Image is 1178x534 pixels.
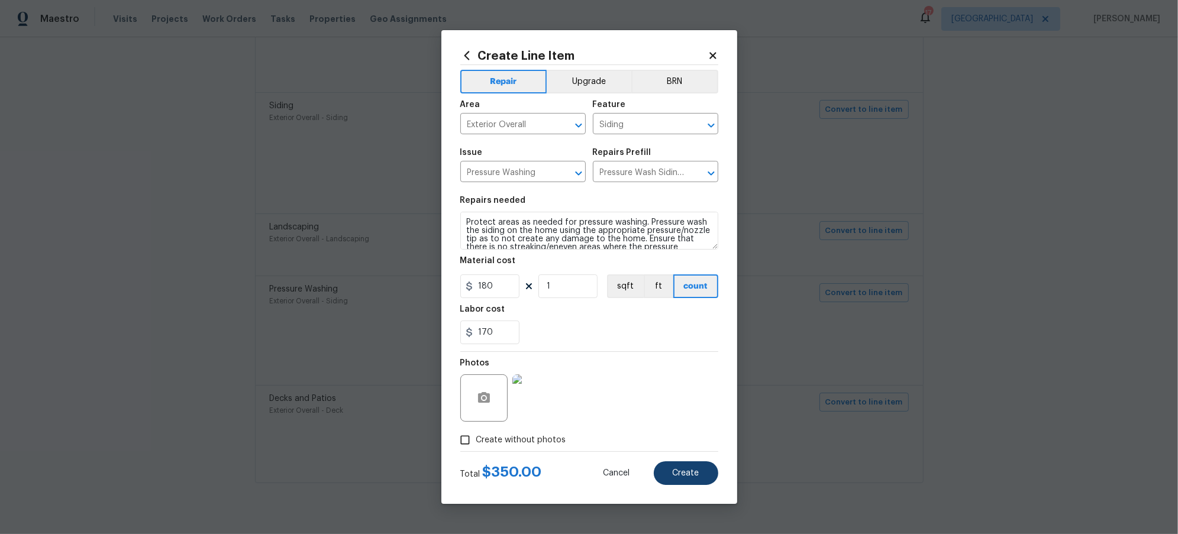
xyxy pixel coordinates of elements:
[585,461,649,485] button: Cancel
[644,274,673,298] button: ft
[654,461,718,485] button: Create
[673,469,699,478] span: Create
[631,70,718,93] button: BRN
[603,469,630,478] span: Cancel
[460,359,490,367] h5: Photos
[570,165,587,182] button: Open
[593,101,626,109] h5: Feature
[460,70,547,93] button: Repair
[460,49,708,62] h2: Create Line Item
[460,212,718,250] textarea: Protect areas as needed for pressure washing. Pressure wash the siding on the home using the appr...
[570,117,587,134] button: Open
[703,117,719,134] button: Open
[607,274,644,298] button: sqft
[460,196,526,205] h5: Repairs needed
[476,434,566,446] span: Create without photos
[703,165,719,182] button: Open
[460,257,516,265] h5: Material cost
[483,465,542,479] span: $ 350.00
[460,466,542,480] div: Total
[673,274,718,298] button: count
[547,70,631,93] button: Upgrade
[460,305,505,313] h5: Labor cost
[460,148,483,157] h5: Issue
[460,101,480,109] h5: Area
[593,148,651,157] h5: Repairs Prefill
